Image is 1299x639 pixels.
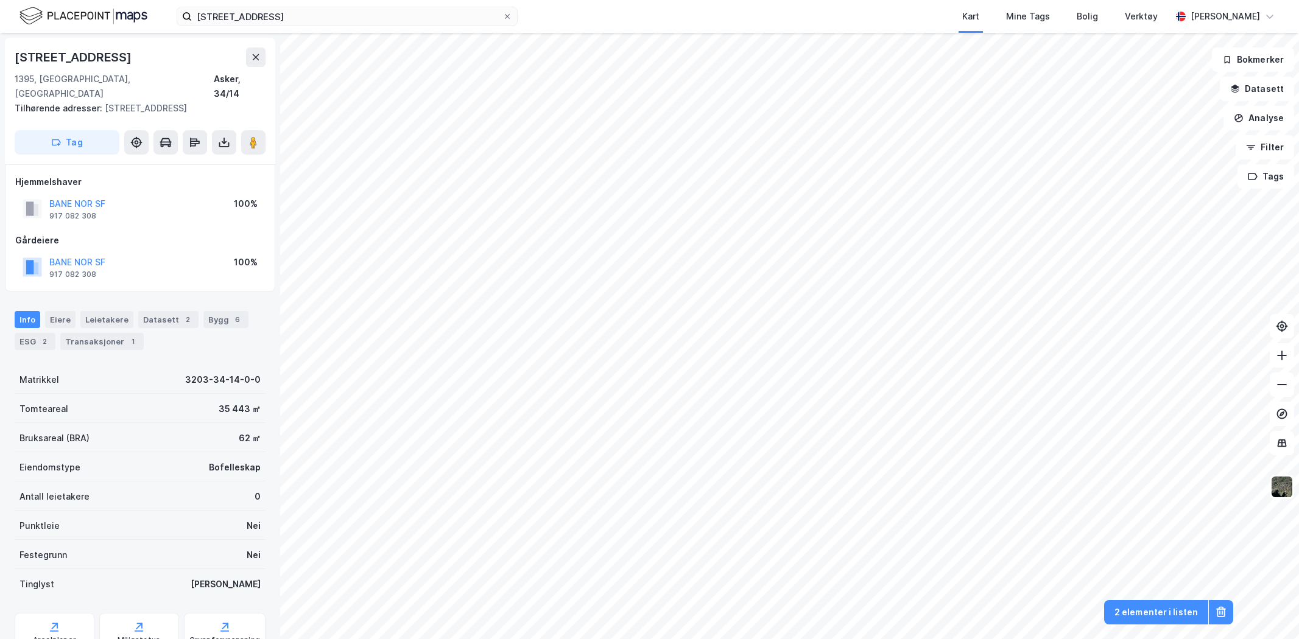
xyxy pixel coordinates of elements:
div: [STREET_ADDRESS] [15,47,134,67]
div: 2 [181,313,194,326]
div: Gårdeiere [15,233,265,248]
div: Datasett [138,311,199,328]
div: [PERSON_NAME] [191,577,261,592]
button: Filter [1236,135,1294,159]
div: Kontrollprogram for chat [1238,581,1299,639]
div: Verktøy [1125,9,1158,24]
div: Leietakere [80,311,133,328]
img: logo.f888ab2527a4732fd821a326f86c7f29.svg [19,5,147,27]
div: 2 [38,335,51,347]
input: Søk på adresse, matrikkel, gårdeiere, leietakere eller personer [192,7,502,26]
div: Bofelleskap [209,460,261,475]
button: Bokmerker [1212,47,1294,72]
button: 2 elementer i listen [1104,600,1208,624]
button: Tag [15,130,119,155]
div: Transaksjoner [60,333,144,350]
div: Kart [962,9,979,24]
div: 100% [234,255,258,270]
div: 35 443 ㎡ [219,402,261,416]
div: 917 082 308 [49,270,96,279]
div: ESG [15,333,55,350]
div: Nei [247,519,261,533]
span: Tilhørende adresser: [15,103,105,113]
div: 917 082 308 [49,211,96,221]
div: Mine Tags [1006,9,1050,24]
div: 1395, [GEOGRAPHIC_DATA], [GEOGRAPHIC_DATA] [15,72,214,101]
div: Bolig [1077,9,1098,24]
div: 100% [234,197,258,211]
iframe: Chat Widget [1238,581,1299,639]
div: Matrikkel [19,372,59,387]
button: Datasett [1220,77,1294,101]
div: 0 [255,489,261,504]
div: Eiere [45,311,76,328]
div: Info [15,311,40,328]
div: [PERSON_NAME] [1191,9,1260,24]
div: Hjemmelshaver [15,175,265,189]
button: Tags [1237,164,1294,189]
div: Asker, 34/14 [214,72,266,101]
div: Eiendomstype [19,460,80,475]
div: Festegrunn [19,548,67,562]
div: 6 [231,313,244,326]
div: 62 ㎡ [239,431,261,445]
div: Antall leietakere [19,489,90,504]
div: Punktleie [19,519,60,533]
button: Analyse [1223,106,1294,130]
div: Tomteareal [19,402,68,416]
img: 9k= [1270,475,1294,498]
div: Nei [247,548,261,562]
div: 1 [127,335,139,347]
div: 3203-34-14-0-0 [185,372,261,387]
div: Bruksareal (BRA) [19,431,90,445]
div: [STREET_ADDRESS] [15,101,256,116]
div: Tinglyst [19,577,54,592]
div: Bygg [203,311,248,328]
